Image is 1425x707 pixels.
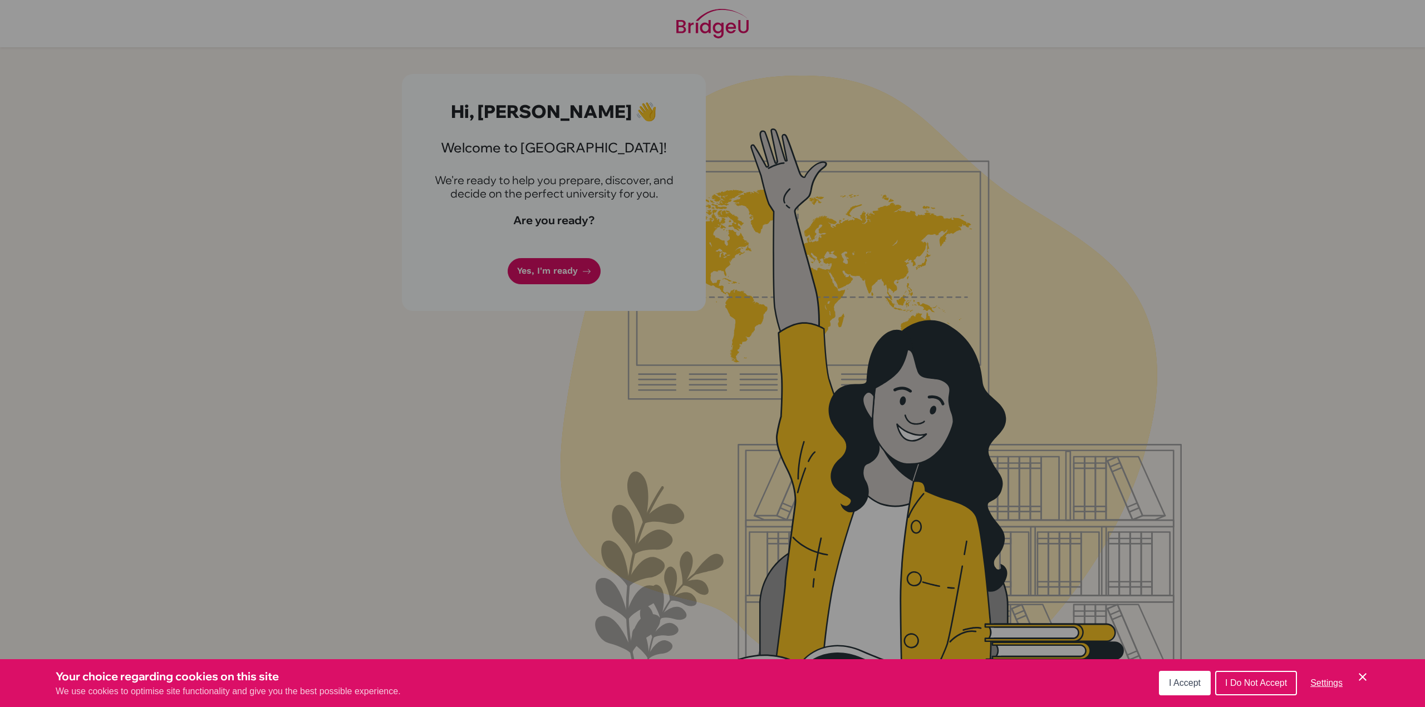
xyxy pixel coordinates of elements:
button: I Do Not Accept [1215,671,1297,695]
button: Save and close [1356,670,1369,684]
button: Settings [1301,672,1352,694]
p: We use cookies to optimise site functionality and give you the best possible experience. [56,685,401,698]
span: Settings [1310,678,1343,688]
h3: Your choice regarding cookies on this site [56,668,401,685]
span: I Accept [1169,678,1201,688]
span: I Do Not Accept [1225,678,1287,688]
button: I Accept [1159,671,1211,695]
